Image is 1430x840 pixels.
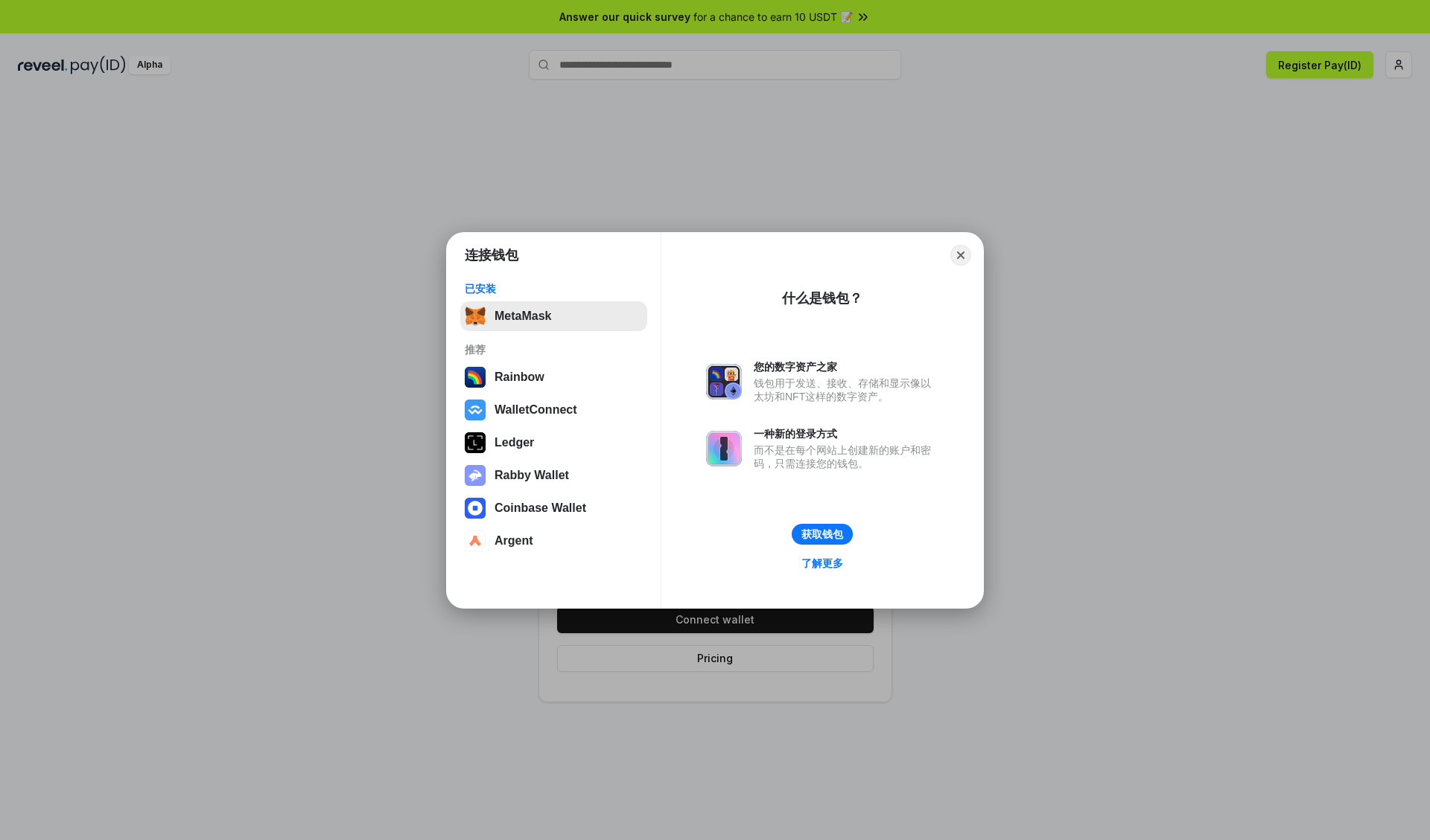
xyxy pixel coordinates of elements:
[495,371,544,384] div: Rainbow
[754,376,938,403] div: 钱包用于发送、接收、存储和显示像以太坊和NFT这样的数字资产。
[950,245,971,266] button: Close
[465,400,486,420] img: svg+xml,%3Csvg%20width%3D%2228%22%20height%3D%2228%22%20viewBox%3D%220%200%2028%2028%22%20fill%3D...
[706,364,742,400] img: svg+xml,%3Csvg%20xmlns%3D%22http%3A%2F%2Fwww.w3.org%2F2000%2Fsvg%22%20fill%3D%22none%22%20viewBox...
[460,493,647,523] button: Coinbase Wallet
[460,395,647,425] button: WalletConnect
[460,362,647,392] button: Rainbow
[495,310,551,323] div: MetaMask
[495,534,533,548] div: Argent
[465,246,518,264] h1: 连接钱包
[460,526,647,556] button: Argent
[792,554,852,573] a: 了解更多
[495,501,586,515] div: Coinbase Wallet
[465,282,643,295] div: 已安装
[495,469,569,482] div: Rabby Wallet
[460,301,647,331] button: MetaMask
[792,524,853,545] button: 获取钱包
[460,428,647,458] button: Ledger
[465,432,486,453] img: svg+xml,%3Csvg%20xmlns%3D%22http%3A%2F%2Fwww.w3.org%2F2000%2Fsvg%22%20width%3D%2228%22%20height%3...
[465,498,486,519] img: svg+xml,%3Csvg%20width%3D%2228%22%20height%3D%2228%22%20viewBox%3D%220%200%2028%2028%22%20fill%3D...
[460,461,647,490] button: Rabby Wallet
[465,367,486,388] img: svg+xml,%3Csvg%20width%3D%22120%22%20height%3D%22120%22%20viewBox%3D%220%200%20120%20120%22%20fil...
[801,557,843,570] div: 了解更多
[782,289,862,307] div: 什么是钱包？
[465,530,486,551] img: svg+xml,%3Csvg%20width%3D%2228%22%20height%3D%2228%22%20viewBox%3D%220%200%2028%2028%22%20fill%3D...
[706,431,742,467] img: svg+xml,%3Csvg%20xmlns%3D%22http%3A%2F%2Fwww.w3.org%2F2000%2Fsvg%22%20fill%3D%22none%22%20viewBox...
[801,528,843,541] div: 获取钱包
[465,465,486,486] img: svg+xml,%3Csvg%20xmlns%3D%22http%3A%2F%2Fwww.w3.org%2F2000%2Fsvg%22%20fill%3D%22none%22%20viewBox...
[495,436,534,449] div: Ledger
[754,443,938,470] div: 而不是在每个网站上创建新的账户和密码，只需连接您的钱包。
[465,343,643,356] div: 推荐
[495,403,577,417] div: WalletConnect
[754,360,938,373] div: 您的数字资产之家
[754,427,938,440] div: 一种新的登录方式
[465,306,486,327] img: svg+xml,%3Csvg%20fill%3D%22none%22%20height%3D%2233%22%20viewBox%3D%220%200%2035%2033%22%20width%...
